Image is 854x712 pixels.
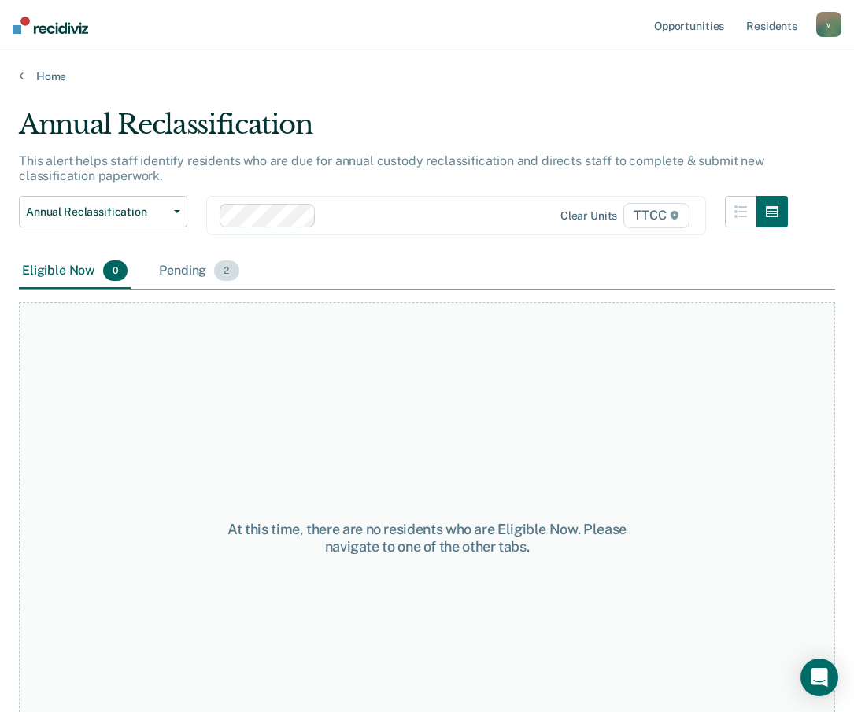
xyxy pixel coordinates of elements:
span: Annual Reclassification [26,205,168,219]
p: This alert helps staff identify residents who are due for annual custody reclassification and dir... [19,153,764,183]
a: Home [19,69,835,83]
div: At this time, there are no residents who are Eligible Now. Please navigate to one of the other tabs. [224,521,631,555]
span: 0 [103,260,128,281]
div: Eligible Now0 [19,254,131,289]
div: Clear units [560,209,618,223]
img: Recidiviz [13,17,88,34]
div: Pending2 [156,254,242,289]
div: Open Intercom Messenger [800,659,838,696]
span: TTCC [623,203,689,228]
div: Annual Reclassification [19,109,788,153]
button: Annual Reclassification [19,196,187,227]
span: 2 [214,260,238,281]
button: v [816,12,841,37]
